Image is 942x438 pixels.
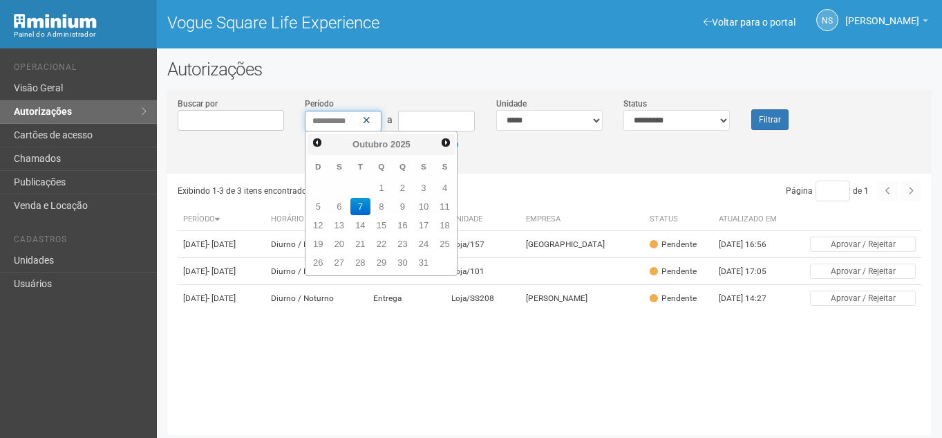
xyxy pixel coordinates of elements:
button: Aprovar / Rejeitar [810,291,916,306]
a: 22 [372,235,392,253]
td: [DATE] [178,285,265,312]
a: 4 [435,179,455,197]
td: Loja/157 [446,231,520,258]
a: 20 [330,235,350,253]
a: 23 [393,235,413,253]
a: 26 [308,254,328,271]
a: 30 [393,254,413,271]
td: Diurno / Noturno [265,231,368,258]
a: 29 [372,254,392,271]
a: 21 [350,235,370,253]
div: Painel do Administrador [14,28,147,41]
td: Loja/SS208 [446,285,520,312]
a: 14 [350,217,370,234]
th: Atualizado em [713,208,789,231]
a: 27 [330,254,350,271]
h2: Autorizações [167,59,932,80]
a: 11 [435,198,455,215]
span: - [DATE] [207,266,236,276]
span: Outubro [352,139,388,149]
a: 5 [308,198,328,215]
span: - [DATE] [207,239,236,249]
span: Domingo [315,162,321,171]
span: Terça [358,162,363,171]
span: Página de 1 [786,186,869,196]
img: Minium [14,14,97,28]
td: Entrega [368,285,446,312]
a: 18 [435,217,455,234]
span: Sábado [442,162,448,171]
td: [DATE] 14:27 [713,285,789,312]
a: 2 [393,179,413,197]
span: Quarta [378,162,384,171]
label: Período [305,98,334,110]
li: Operacional [14,62,147,77]
a: NS [816,9,838,31]
a: 9 [393,198,413,215]
a: 24 [414,235,434,253]
span: Anterior [312,137,323,148]
th: Horário [265,208,368,231]
a: 6 [330,198,350,215]
a: Voltar para o portal [704,17,795,28]
label: Status [623,98,647,110]
a: 3 [414,179,434,197]
th: Empresa [520,208,645,231]
div: Pendente [650,239,697,250]
td: Diurno / Noturno [265,258,368,285]
a: 25 [435,235,455,253]
span: Quinta [399,162,406,171]
a: 16 [393,217,413,234]
a: 7 [350,198,370,215]
td: [DATE] 16:56 [713,231,789,258]
span: Sexta [421,162,426,171]
a: 10 [414,198,434,215]
a: Próximo [437,135,453,151]
a: 28 [350,254,370,271]
td: [DATE] [178,231,265,258]
a: 15 [372,217,392,234]
label: Buscar por [178,98,218,110]
span: Próximo [440,137,451,148]
div: Pendente [650,293,697,304]
td: [GEOGRAPHIC_DATA] [520,231,645,258]
h1: Vogue Square Life Experience [167,14,539,32]
label: Unidade [496,98,527,110]
th: Status [644,208,713,231]
a: 31 [414,254,434,271]
td: [DATE] [178,258,265,285]
span: 2025 [390,139,411,149]
td: Diurno / Noturno [265,285,368,312]
div: Exibindo 1-3 de 3 itens encontrados [178,181,545,201]
button: Aprovar / Rejeitar [810,264,916,279]
a: 12 [308,217,328,234]
span: Nicolle Silva [845,2,919,26]
a: [PERSON_NAME] [845,17,928,28]
span: a [387,114,393,125]
a: 13 [330,217,350,234]
li: Cadastros [14,235,147,249]
button: Filtrar [751,109,789,130]
div: Pendente [650,266,697,277]
a: 8 [372,198,392,215]
span: Segunda [337,162,342,171]
th: Unidade [446,208,520,231]
a: 1 [372,179,392,197]
span: - [DATE] [207,293,236,303]
a: 19 [308,235,328,253]
th: Período [178,208,265,231]
td: [DATE] 17:05 [713,258,789,285]
a: 17 [414,217,434,234]
td: Loja/101 [446,258,520,285]
button: Aprovar / Rejeitar [810,237,916,252]
a: Anterior [309,135,325,151]
td: [PERSON_NAME] [520,285,645,312]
